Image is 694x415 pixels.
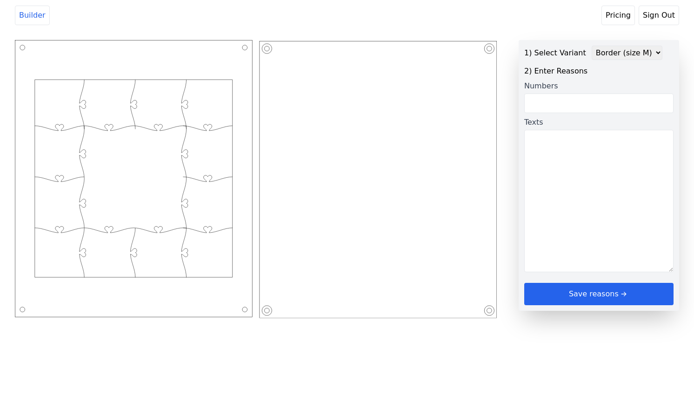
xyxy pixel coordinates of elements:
[524,80,674,92] div: Numbers
[524,47,586,59] label: 1) Select Variant
[15,6,50,25] a: Builder
[601,6,635,25] a: Pricing
[524,130,674,272] textarea: Texts
[524,283,674,305] button: Save reasonsarrow right short
[619,289,629,299] svg: arrow right short
[524,117,674,128] div: Texts
[524,66,674,77] label: 2) Enter Reasons
[639,6,679,25] button: Sign Out
[524,94,674,113] input: Numbers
